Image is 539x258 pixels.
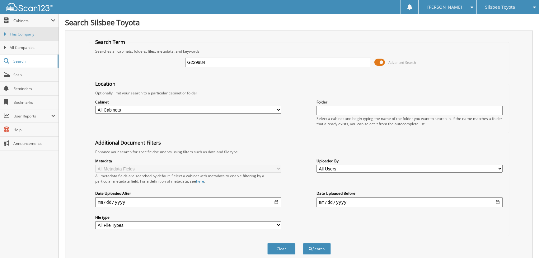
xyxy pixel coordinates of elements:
[65,17,533,27] h1: Search Silsbee Toyota
[316,197,503,207] input: end
[95,173,281,184] div: All metadata fields are searched by default. Select a cabinet with metadata to enable filtering b...
[92,49,506,54] div: Searches all cabinets, folders, files, metadata, and keywords
[13,18,51,23] span: Cabinets
[267,243,295,255] button: Clear
[303,243,331,255] button: Search
[388,60,416,65] span: Advanced Search
[95,158,281,164] label: Metadata
[95,197,281,207] input: start
[92,39,128,45] legend: Search Term
[13,141,55,146] span: Announcements
[95,215,281,220] label: File type
[95,99,281,105] label: Cabinet
[316,191,503,196] label: Date Uploaded Before
[427,5,462,9] span: [PERSON_NAME]
[316,99,503,105] label: Folder
[92,80,119,87] legend: Location
[485,5,515,9] span: Silsbee Toyota
[10,45,55,50] span: All Companies
[95,191,281,196] label: Date Uploaded After
[196,179,204,184] a: here
[13,59,54,64] span: Search
[13,86,55,91] span: Reminders
[316,116,503,127] div: Select a cabinet and begin typing the name of the folder you want to search in. If the name match...
[92,90,506,96] div: Optionally limit your search to a particular cabinet or folder
[92,149,506,155] div: Enhance your search for specific documents using filters such as date and file type.
[13,100,55,105] span: Bookmarks
[13,72,55,78] span: Scan
[6,3,53,11] img: scan123-logo-white.svg
[13,127,55,132] span: Help
[10,31,55,37] span: This Company
[13,113,51,119] span: User Reports
[316,158,503,164] label: Uploaded By
[92,139,164,146] legend: Additional Document Filters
